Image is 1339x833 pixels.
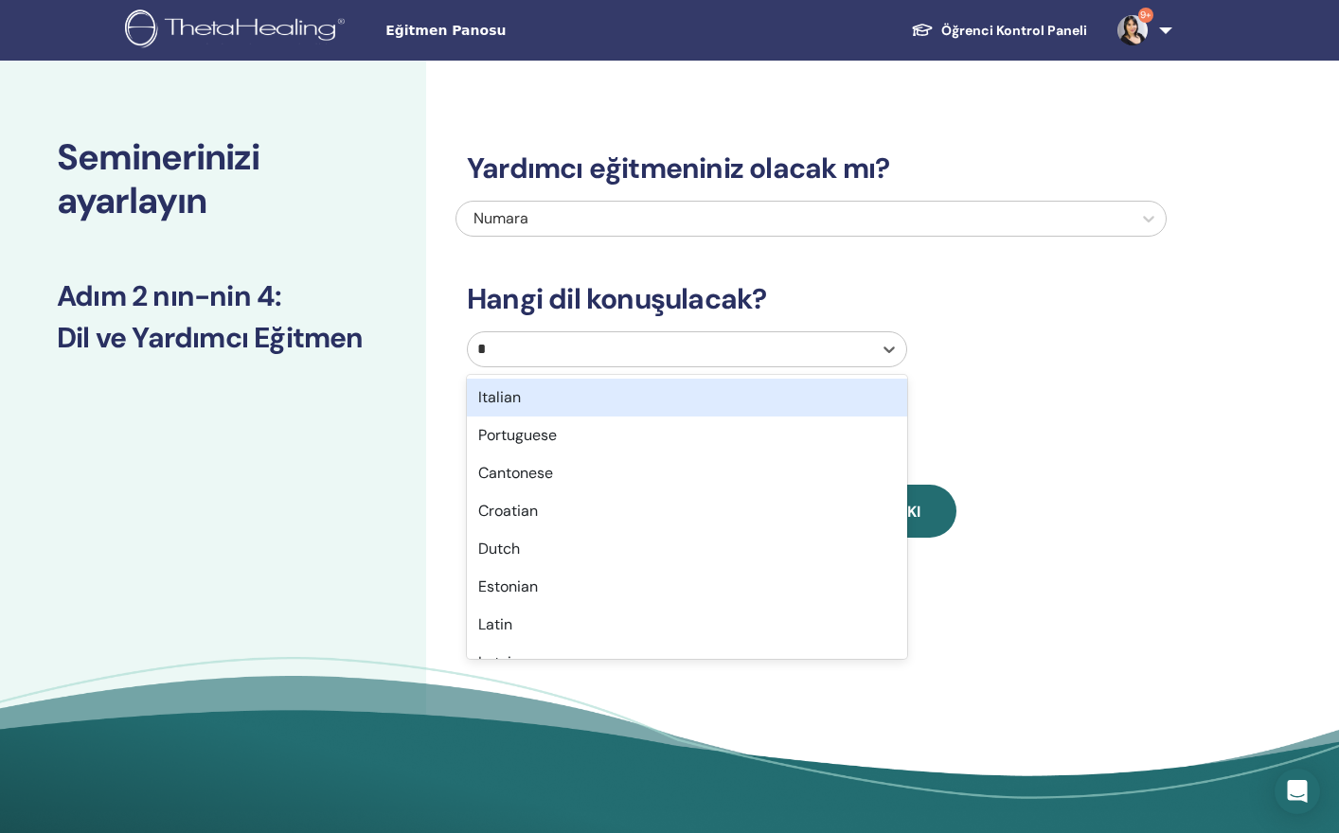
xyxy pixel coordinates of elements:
div: Italian [467,379,907,416]
img: logo.png [125,9,351,52]
img: default.jpg [1117,15,1148,45]
div: Estonian [467,568,907,606]
span: 9+ [1138,8,1153,23]
div: Croatian [467,492,907,530]
div: Portuguese [467,416,907,454]
span: Numara [473,208,528,228]
h2: Seminerinizi ayarlayın [57,136,369,222]
h3: Dil ve Yardımcı Eğitmen [57,321,369,355]
h3: Yardımcı eğitmeniniz olacak mı? [455,151,1167,186]
div: Dutch [467,530,907,568]
div: Cantonese [467,454,907,492]
div: Latin [467,606,907,644]
img: graduation-cap-white.svg [911,22,934,38]
h3: Hangi dil konuşulacak? [455,282,1167,316]
span: Eğitmen Panosu [385,21,669,41]
div: Open Intercom Messenger [1275,769,1320,814]
h3: Adım 2 nın-nin 4 : [57,279,369,313]
div: Latvian [467,644,907,682]
a: Öğrenci Kontrol Paneli [896,13,1102,48]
